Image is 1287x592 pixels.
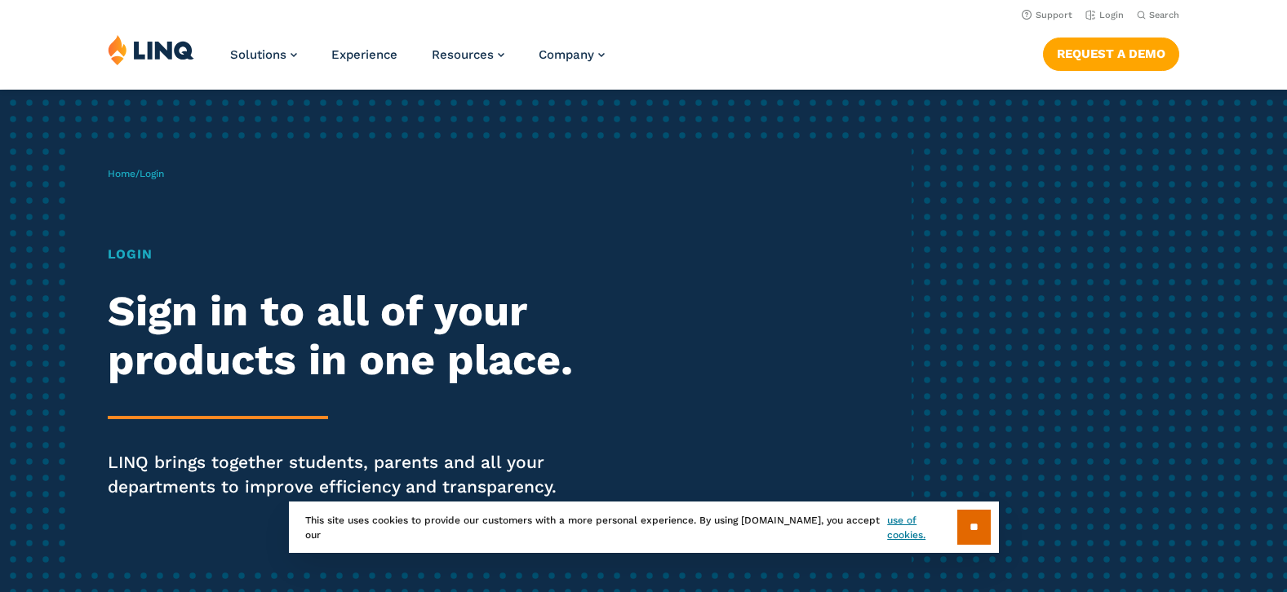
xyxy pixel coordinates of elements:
[887,513,956,542] a: use of cookies.
[108,34,194,65] img: LINQ | K‑12 Software
[1149,10,1179,20] span: Search
[432,47,494,62] span: Resources
[230,34,605,88] nav: Primary Navigation
[108,168,164,179] span: /
[230,47,286,62] span: Solutions
[1022,10,1072,20] a: Support
[432,47,504,62] a: Resources
[108,168,135,179] a: Home
[539,47,605,62] a: Company
[1043,38,1179,70] a: Request a Demo
[108,287,604,385] h2: Sign in to all of your products in one place.
[331,47,397,62] a: Experience
[289,501,999,553] div: This site uses cookies to provide our customers with a more personal experience. By using [DOMAIN...
[1137,9,1179,21] button: Open Search Bar
[108,245,604,264] h1: Login
[1085,10,1124,20] a: Login
[140,168,164,179] span: Login
[1043,34,1179,70] nav: Button Navigation
[108,450,604,499] p: LINQ brings together students, parents and all your departments to improve efficiency and transpa...
[539,47,594,62] span: Company
[230,47,297,62] a: Solutions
